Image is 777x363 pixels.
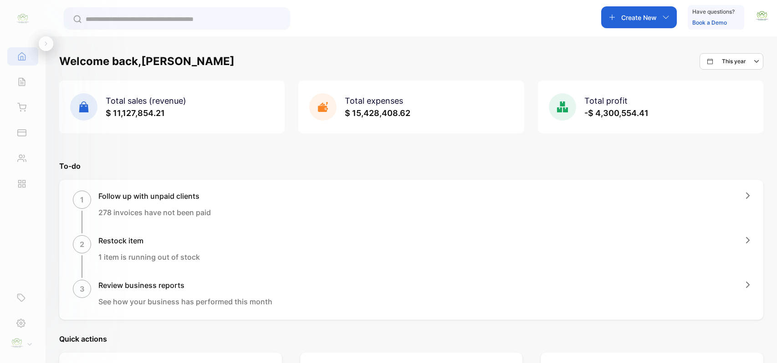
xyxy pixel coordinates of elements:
[692,7,735,16] p: Have questions?
[59,53,235,70] h1: Welcome back, [PERSON_NAME]
[739,325,777,363] iframe: LiveChat chat widget
[692,19,727,26] a: Book a Demo
[98,235,200,246] h1: Restock item
[80,194,84,205] p: 1
[80,283,85,294] p: 3
[755,6,769,28] button: avatar
[755,9,769,23] img: avatar
[106,96,186,106] span: Total sales (revenue)
[98,280,272,291] h1: Review business reports
[80,239,84,250] p: 2
[98,207,211,218] p: 278 invoices have not been paid
[700,53,763,70] button: This year
[98,296,272,307] p: See how your business has performed this month
[601,6,677,28] button: Create New
[59,161,763,171] p: To-do
[98,252,200,262] p: 1 item is running out of stock
[10,336,24,350] img: profile
[98,191,211,202] h1: Follow up with unpaid clients
[16,12,30,25] img: logo
[345,96,403,106] span: Total expenses
[106,108,165,118] span: $ 11,127,854.21
[584,108,649,118] span: -$ 4,300,554.41
[584,96,628,106] span: Total profit
[345,108,410,118] span: $ 15,428,408.62
[59,333,763,344] p: Quick actions
[722,57,746,66] p: This year
[621,13,657,22] p: Create New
